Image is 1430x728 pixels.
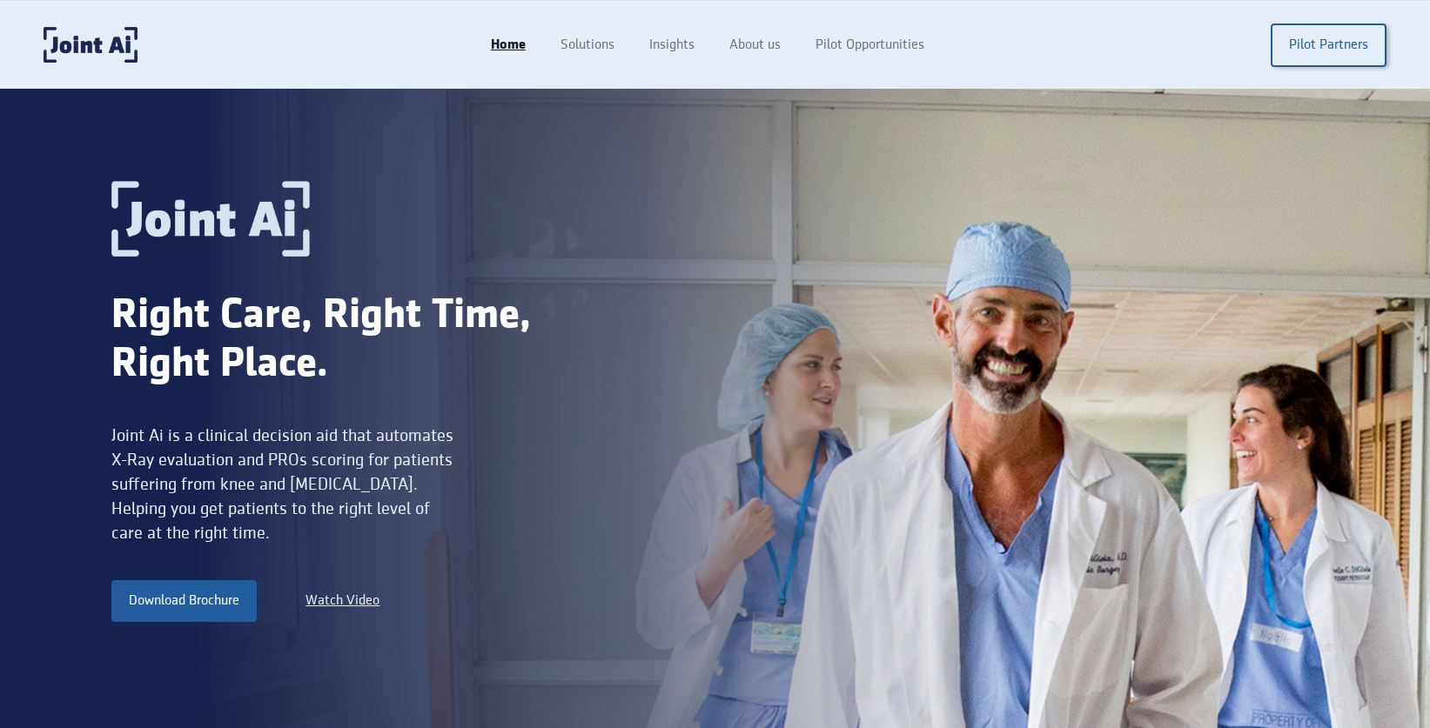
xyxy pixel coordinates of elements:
a: Home [473,29,543,62]
a: About us [712,29,798,62]
a: Pilot Opportunities [798,29,942,62]
a: Pilot Partners [1271,23,1386,67]
a: Download Brochure [111,580,257,622]
div: Right Care, Right Time, Right Place. [111,291,608,389]
a: Insights [632,29,712,62]
div: Joint Ai is a clinical decision aid that automates X-Ray evaluation and PROs scoring for patients... [111,424,459,545]
a: Solutions [543,29,632,62]
a: Watch Video [305,591,379,611]
a: home [44,27,138,63]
